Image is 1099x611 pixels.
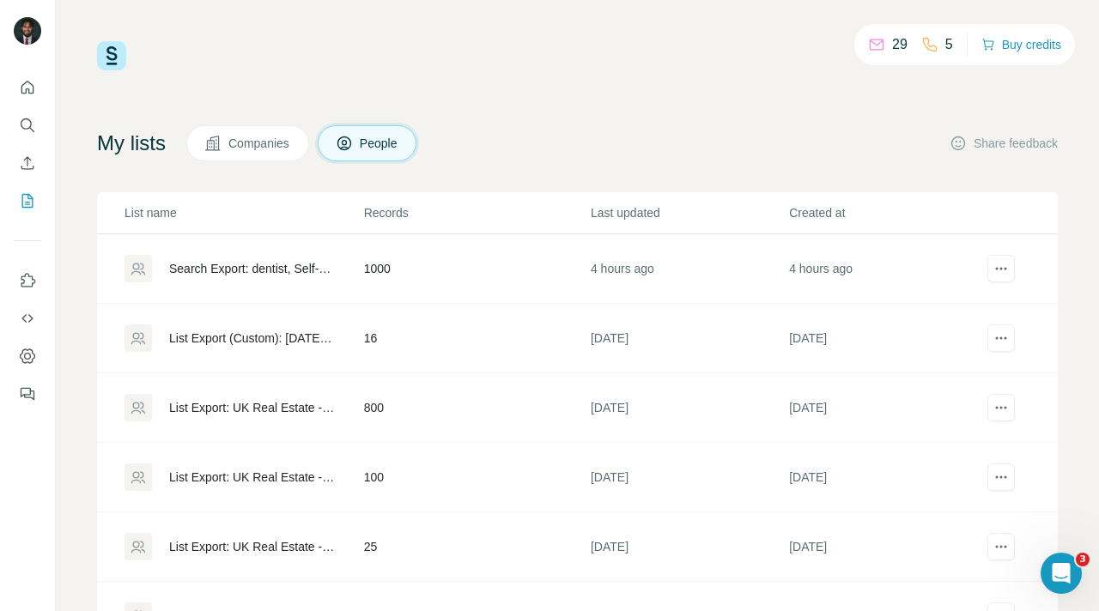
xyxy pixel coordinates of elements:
h4: My lists [97,130,166,157]
button: Enrich CSV [14,148,41,178]
div: List Export: UK Real Estate - [DATE] 13:13 [169,399,335,416]
td: 4 hours ago [590,234,788,304]
td: [DATE] [788,512,987,582]
td: [DATE] [590,304,788,373]
td: [DATE] [788,373,987,443]
button: actions [987,255,1015,282]
td: [DATE] [590,512,788,582]
button: Share feedback [950,135,1058,152]
button: Dashboard [14,341,41,372]
button: actions [987,394,1015,421]
td: 4 hours ago [788,234,987,304]
td: [DATE] [788,443,987,512]
button: My lists [14,185,41,216]
p: 5 [945,34,953,55]
div: List Export: UK Real Estate - [DATE] 12:52 [169,469,335,486]
button: actions [987,324,1015,352]
button: Use Surfe API [14,303,41,334]
td: 1000 [363,234,590,304]
p: Records [364,204,589,221]
span: Companies [228,135,291,152]
button: Buy credits [981,33,1061,57]
button: Use Surfe on LinkedIn [14,265,41,296]
button: Search [14,110,41,141]
p: List name [124,204,362,221]
div: List Export: UK Real Estate - [DATE] 12:47 [169,538,335,555]
img: Avatar [14,17,41,45]
p: Last updated [591,204,787,221]
td: 16 [363,304,590,373]
button: actions [987,463,1015,491]
span: People [360,135,399,152]
button: Quick start [14,72,41,103]
td: 100 [363,443,590,512]
p: 29 [892,34,908,55]
td: 25 [363,512,590,582]
div: Search Export: dentist, Self-employed, 1-10, 11-50, Entry Level Manager, Experienced Manager, Dir... [169,260,335,277]
td: [DATE] [788,304,987,373]
p: Created at [789,204,986,221]
iframe: Intercom live chat [1041,553,1082,594]
button: actions [987,533,1015,560]
img: Surfe Logo [97,41,126,70]
td: [DATE] [590,373,788,443]
span: 3 [1076,553,1090,566]
td: [DATE] [590,443,788,512]
td: 800 [363,373,590,443]
div: List Export (Custom): [DATE] 14:51 [169,330,335,347]
button: Feedback [14,378,41,409]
